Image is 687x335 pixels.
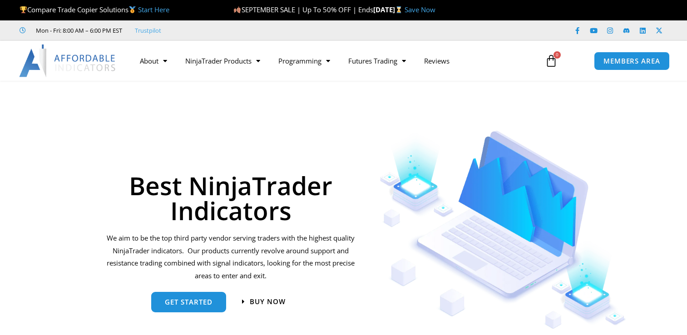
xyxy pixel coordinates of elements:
span: MEMBERS AREA [603,58,660,64]
span: SEPTEMBER SALE | Up To 50% OFF | Ends [233,5,373,14]
a: Programming [269,50,339,71]
span: 0 [554,51,561,59]
a: Save Now [405,5,435,14]
a: Reviews [415,50,459,71]
span: Buy now [250,298,286,305]
span: Mon - Fri: 8:00 AM – 6:00 PM EST [34,25,122,36]
a: NinjaTrader Products [176,50,269,71]
span: Compare Trade Copier Solutions [20,5,169,14]
img: 🏆 [20,6,27,13]
a: Start Here [138,5,169,14]
a: Buy now [242,298,286,305]
nav: Menu [131,50,536,71]
img: 🍂 [234,6,241,13]
a: About [131,50,176,71]
img: LogoAI | Affordable Indicators – NinjaTrader [19,44,117,77]
img: ⌛ [395,6,402,13]
strong: [DATE] [373,5,405,14]
a: Futures Trading [339,50,415,71]
img: 🥇 [129,6,136,13]
p: We aim to be the top third party vendor serving traders with the highest quality NinjaTrader indi... [105,232,356,282]
a: 0 [531,48,571,74]
span: get started [165,299,213,305]
a: Trustpilot [135,25,161,36]
a: MEMBERS AREA [594,52,670,70]
a: get started [151,292,226,312]
h1: Best NinjaTrader Indicators [105,173,356,223]
img: Indicators 1 | Affordable Indicators – NinjaTrader [380,131,626,329]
